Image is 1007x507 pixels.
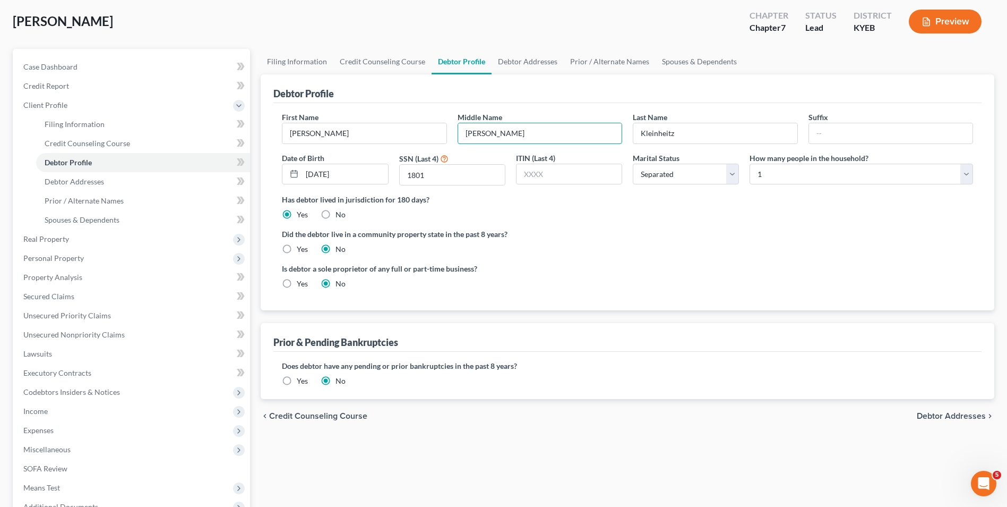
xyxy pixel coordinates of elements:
[750,153,868,164] label: How many people in the household?
[282,153,324,164] label: Date of Birth
[269,412,367,420] span: Credit Counseling Course
[15,268,250,287] a: Property Analysis
[282,263,622,274] label: Is debtor a sole proprietor of any full or part-time business?
[23,100,67,109] span: Client Profile
[400,165,505,185] input: XXXX
[335,209,346,220] label: No
[750,10,788,22] div: Chapter
[23,445,71,454] span: Miscellaneous
[45,196,124,205] span: Prior / Alternate Names
[23,407,48,416] span: Income
[993,471,1001,479] span: 5
[909,10,982,33] button: Preview
[36,191,250,210] a: Prior / Alternate Names
[23,368,91,377] span: Executory Contracts
[13,13,113,29] span: [PERSON_NAME]
[23,81,69,90] span: Credit Report
[282,229,973,240] label: Did the debtor live in a community property state in the past 8 years?
[23,234,69,243] span: Real Property
[335,278,346,289] label: No
[23,349,52,358] span: Lawsuits
[273,87,334,100] div: Debtor Profile
[564,49,656,74] a: Prior / Alternate Names
[458,123,622,143] input: M.I
[917,412,994,420] button: Debtor Addresses chevron_right
[297,209,308,220] label: Yes
[23,387,120,396] span: Codebtors Insiders & Notices
[805,10,837,22] div: Status
[15,77,250,96] a: Credit Report
[23,426,54,435] span: Expenses
[335,376,346,386] label: No
[335,244,346,255] label: No
[781,22,786,32] span: 7
[23,330,125,339] span: Unsecured Nonpriority Claims
[36,210,250,230] a: Spouses & Dependents
[261,412,367,420] button: chevron_left Credit Counseling Course
[517,164,622,184] input: XXXX
[750,22,788,34] div: Chapter
[399,153,438,164] label: SSN (Last 4)
[36,153,250,172] a: Debtor Profile
[854,22,892,34] div: KYEB
[23,464,67,473] span: SOFA Review
[282,123,446,143] input: --
[15,364,250,383] a: Executory Contracts
[805,22,837,34] div: Lead
[15,306,250,325] a: Unsecured Priority Claims
[45,215,119,224] span: Spouses & Dependents
[302,164,388,184] input: MM/DD/YYYY
[633,112,667,123] label: Last Name
[15,459,250,478] a: SOFA Review
[633,123,797,143] input: --
[986,412,994,420] i: chevron_right
[15,287,250,306] a: Secured Claims
[492,49,564,74] a: Debtor Addresses
[15,57,250,77] a: Case Dashboard
[15,344,250,364] a: Lawsuits
[23,62,78,71] span: Case Dashboard
[36,115,250,134] a: Filing Information
[333,49,432,74] a: Credit Counseling Course
[15,325,250,344] a: Unsecured Nonpriority Claims
[297,244,308,255] label: Yes
[917,412,986,420] span: Debtor Addresses
[273,336,398,349] div: Prior & Pending Bankruptcies
[36,172,250,191] a: Debtor Addresses
[808,112,828,123] label: Suffix
[282,112,319,123] label: First Name
[45,120,105,129] span: Filing Information
[516,153,555,164] label: ITIN (Last 4)
[23,253,84,263] span: Personal Property
[23,311,111,320] span: Unsecured Priority Claims
[282,194,973,205] label: Has debtor lived in jurisdiction for 180 days?
[261,412,269,420] i: chevron_left
[282,360,973,371] label: Does debtor have any pending or prior bankruptcies in the past 8 years?
[23,483,60,492] span: Means Test
[432,49,492,74] a: Debtor Profile
[656,49,743,74] a: Spouses & Dependents
[854,10,892,22] div: District
[45,177,104,186] span: Debtor Addresses
[45,139,130,148] span: Credit Counseling Course
[36,134,250,153] a: Credit Counseling Course
[971,471,996,496] iframe: Intercom live chat
[297,376,308,386] label: Yes
[261,49,333,74] a: Filing Information
[633,153,679,164] label: Marital Status
[23,292,74,301] span: Secured Claims
[297,278,308,289] label: Yes
[23,273,82,282] span: Property Analysis
[809,123,972,143] input: --
[458,112,502,123] label: Middle Name
[45,158,92,167] span: Debtor Profile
